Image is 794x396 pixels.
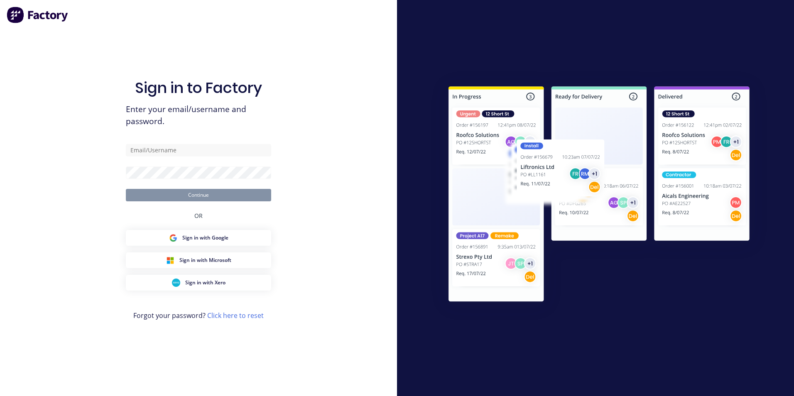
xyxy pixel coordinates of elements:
img: Microsoft Sign in [166,256,174,264]
img: Google Sign in [169,234,177,242]
img: Xero Sign in [172,279,180,287]
span: Forgot your password? [133,310,264,320]
button: Microsoft Sign inSign in with Microsoft [126,252,271,268]
h1: Sign in to Factory [135,79,262,97]
img: Factory [7,7,69,23]
img: Sign in [430,70,768,321]
input: Email/Username [126,144,271,156]
div: OR [194,201,203,230]
span: Sign in with Xero [185,279,225,286]
button: Google Sign inSign in with Google [126,230,271,246]
button: Continue [126,189,271,201]
button: Xero Sign inSign in with Xero [126,275,271,291]
span: Sign in with Microsoft [179,257,231,264]
span: Sign in with Google [182,234,228,242]
a: Click here to reset [207,311,264,320]
span: Enter your email/username and password. [126,103,271,127]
